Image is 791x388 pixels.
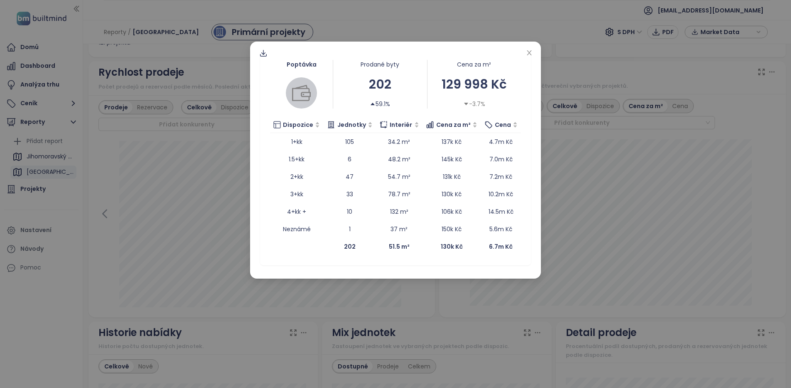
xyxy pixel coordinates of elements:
span: Cena [495,120,511,129]
td: 1+kk [270,133,323,151]
span: 106k Kč [442,208,462,216]
span: caret-down [463,101,469,107]
span: Cena za m² [436,120,471,129]
div: 129 998 Kč [427,74,521,94]
td: 132 m² [376,203,423,220]
span: close [526,49,533,56]
span: 150k Kč [442,225,462,233]
div: Prodané byty [333,60,427,69]
td: 1.5+kk [270,151,323,168]
span: 4.7m Kč [489,138,513,146]
span: 5.6m Kč [489,225,512,233]
td: Neznámé [270,220,323,238]
td: 105 [323,133,376,151]
b: 51.5 m² [389,242,410,251]
td: 54.7 m² [376,168,423,185]
td: 37 m² [376,220,423,238]
span: 137k Kč [442,138,462,146]
td: 10 [323,203,376,220]
span: 14.5m Kč [489,208,513,216]
td: 78.7 m² [376,185,423,203]
b: 130k Kč [441,242,463,251]
div: Cena za m² [427,60,521,69]
span: 131k Kč [443,173,461,181]
td: 1 [323,220,376,238]
img: wallet [292,84,311,102]
td: 2+kk [270,168,323,185]
div: -3.7% [463,99,485,109]
b: 202 [344,242,356,251]
div: Poptávka [270,60,333,69]
span: 7.0m Kč [489,155,513,163]
div: 59.1% [370,99,390,109]
td: 34.2 m² [376,133,423,151]
button: Close [525,49,534,58]
td: 4+kk + [270,203,323,220]
div: 202 [333,74,427,94]
td: 6 [323,151,376,168]
td: 33 [323,185,376,203]
span: caret-up [370,101,376,107]
td: 3+kk [270,185,323,203]
span: Dispozice [283,120,313,129]
b: 6.7m Kč [489,242,513,251]
span: Jednotky [337,120,366,129]
td: 47 [323,168,376,185]
span: 145k Kč [442,155,462,163]
span: 7.2m Kč [489,173,512,181]
td: 48.2 m² [376,151,423,168]
span: 10.2m Kč [489,190,513,198]
span: Interiér [390,120,412,129]
span: 130k Kč [442,190,462,198]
